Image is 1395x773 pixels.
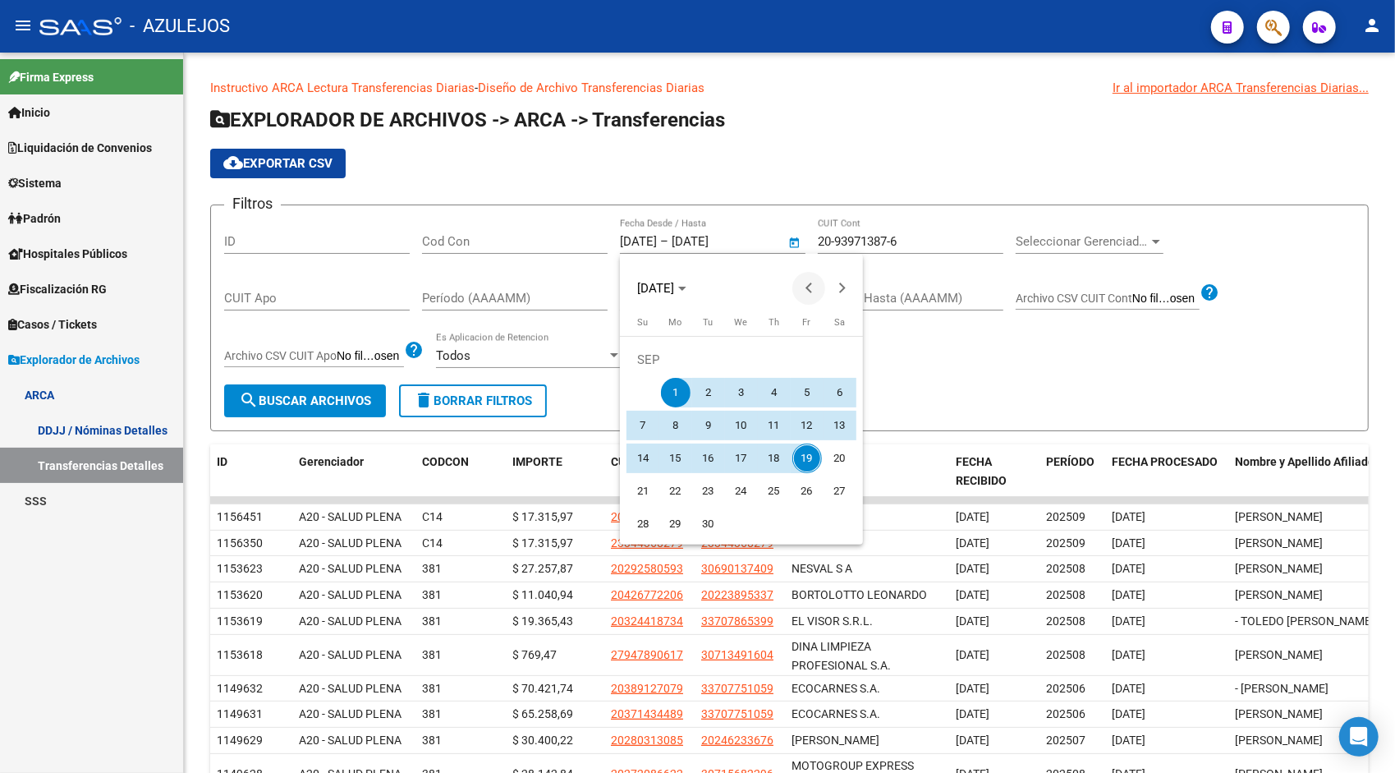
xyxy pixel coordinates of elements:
span: 4 [759,378,789,407]
span: 29 [661,509,691,539]
span: 14 [628,444,658,473]
span: Th [769,317,779,328]
button: September 16, 2025 [692,442,725,475]
span: Fr [803,317,811,328]
span: 17 [727,444,756,473]
div: Open Intercom Messenger [1339,717,1379,757]
span: 7 [628,411,658,440]
span: 19 [792,444,822,473]
button: September 10, 2025 [725,409,758,442]
button: September 13, 2025 [824,409,856,442]
button: September 5, 2025 [791,376,824,409]
button: September 8, 2025 [659,409,692,442]
span: 22 [661,476,691,506]
button: September 3, 2025 [725,376,758,409]
span: 6 [825,378,855,407]
span: 1 [661,378,691,407]
button: September 22, 2025 [659,475,692,508]
span: 24 [727,476,756,506]
button: Previous month [792,272,825,305]
button: September 12, 2025 [791,409,824,442]
button: September 27, 2025 [824,475,856,508]
span: Tu [704,317,714,328]
span: 3 [727,378,756,407]
span: Su [637,317,648,328]
span: 23 [694,476,723,506]
span: 12 [792,411,822,440]
span: 20 [825,444,855,473]
button: September 2, 2025 [692,376,725,409]
span: 13 [825,411,855,440]
span: 9 [694,411,723,440]
button: September 9, 2025 [692,409,725,442]
span: 26 [792,476,822,506]
span: 30 [694,509,723,539]
button: September 17, 2025 [725,442,758,475]
button: September 4, 2025 [758,376,791,409]
span: 28 [628,509,658,539]
button: September 24, 2025 [725,475,758,508]
button: September 1, 2025 [659,376,692,409]
button: September 26, 2025 [791,475,824,508]
button: September 7, 2025 [626,409,659,442]
button: Choose month and year [631,274,693,303]
span: We [735,317,748,328]
span: 25 [759,476,789,506]
button: Next month [825,272,858,305]
button: September 25, 2025 [758,475,791,508]
button: September 30, 2025 [692,508,725,541]
span: 27 [825,476,855,506]
button: September 18, 2025 [758,442,791,475]
span: 5 [792,378,822,407]
button: September 23, 2025 [692,475,725,508]
button: September 15, 2025 [659,442,692,475]
span: Mo [669,317,682,328]
button: September 21, 2025 [626,475,659,508]
td: SEP [626,343,856,376]
span: Sa [834,317,845,328]
span: 8 [661,411,691,440]
button: September 6, 2025 [824,376,856,409]
button: September 29, 2025 [659,508,692,541]
span: 21 [628,476,658,506]
button: September 11, 2025 [758,409,791,442]
span: [DATE] [637,281,674,296]
span: 11 [759,411,789,440]
span: 15 [661,444,691,473]
span: 16 [694,444,723,473]
button: September 14, 2025 [626,442,659,475]
span: 10 [727,411,756,440]
span: 18 [759,444,789,473]
button: September 19, 2025 [791,442,824,475]
button: September 20, 2025 [824,442,856,475]
span: 2 [694,378,723,407]
button: September 28, 2025 [626,508,659,541]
